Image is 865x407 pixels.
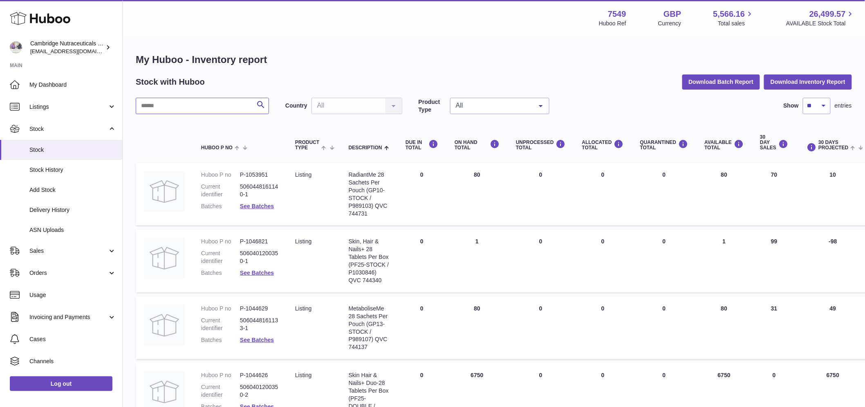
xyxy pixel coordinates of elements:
div: 30 DAY SALES [760,135,788,151]
dt: Huboo P no [201,371,240,379]
label: Show [784,102,799,110]
div: Cambridge Nutraceuticals Ltd [30,40,104,55]
td: 80 [697,163,752,225]
span: Stock [29,125,108,133]
a: 26,499.57 AVAILABLE Stock Total [786,9,855,27]
label: Country [285,102,307,110]
span: 0 [663,238,666,245]
dt: Current identifier [201,183,240,198]
td: 0 [508,229,574,292]
dt: Batches [201,336,240,344]
span: Cases [29,335,116,343]
dd: P-1053951 [240,171,279,179]
span: AVAILABLE Stock Total [786,20,855,27]
a: 5,566.16 Total sales [713,9,755,27]
a: See Batches [240,203,274,209]
td: 31 [752,297,796,359]
dt: Huboo P no [201,305,240,313]
div: ALLOCATED Total [582,139,624,151]
img: product image [144,305,185,346]
span: Huboo P no [201,145,233,151]
button: Download Inventory Report [764,74,852,89]
td: 0 [574,163,632,225]
td: 0 [397,229,446,292]
h2: Stock with Huboo [136,76,205,88]
span: Channels [29,358,116,365]
span: 0 [663,305,666,312]
button: Download Batch Report [682,74,760,89]
span: listing [295,372,311,378]
span: Description [349,145,382,151]
span: listing [295,305,311,312]
span: Product Type [295,140,319,151]
dt: Current identifier [201,250,240,265]
dt: Current identifier [201,383,240,399]
dd: P-1046821 [240,238,279,245]
span: Total sales [718,20,754,27]
div: ON HAND Total [455,139,500,151]
span: Invoicing and Payments [29,313,108,321]
td: 0 [574,297,632,359]
dt: Batches [201,269,240,277]
td: 99 [752,229,796,292]
span: 0 [663,171,666,178]
a: See Batches [240,337,274,343]
strong: 7549 [608,9,626,20]
dd: P-1044626 [240,371,279,379]
div: Skin, Hair & Nails+ 28 Tablets Per Box (PF25-STOCK / P1030846) QVC 744340 [349,238,389,284]
dd: 5060401200350-2 [240,383,279,399]
td: 80 [446,297,508,359]
span: Sales [29,247,108,255]
dt: Huboo P no [201,171,240,179]
dd: 5060401200350-1 [240,250,279,265]
span: 5,566.16 [713,9,745,20]
td: 1 [446,229,508,292]
span: All [454,101,533,110]
span: My Dashboard [29,81,116,89]
span: 0 [663,372,666,378]
td: 80 [697,297,752,359]
strong: GBP [663,9,681,20]
img: qvc@camnutra.com [10,41,22,54]
td: 1 [697,229,752,292]
span: Usage [29,291,116,299]
td: 0 [574,229,632,292]
span: Stock [29,146,116,154]
span: entries [835,102,852,110]
span: listing [295,238,311,245]
div: Huboo Ref [599,20,626,27]
span: Orders [29,269,108,277]
span: 26,499.57 [809,9,846,20]
span: Listings [29,103,108,111]
dt: Batches [201,202,240,210]
dd: P-1044629 [240,305,279,313]
dd: 5060448161133-1 [240,317,279,332]
div: AVAILABLE Total [705,139,744,151]
td: 0 [508,297,574,359]
dt: Huboo P no [201,238,240,245]
label: Product Type [419,98,446,114]
div: RadiantMe 28 Sachets Per Pouch (GP10-STOCK / P989103) QVC 744731 [349,171,389,217]
div: DUE IN TOTAL [406,139,438,151]
td: 70 [752,163,796,225]
div: MetaboliseMe 28 Sachets Per Pouch (GP13-STOCK / P989107) QVC 744137 [349,305,389,351]
a: See Batches [240,270,274,276]
span: [EMAIL_ADDRESS][DOMAIN_NAME] [30,48,120,54]
dd: 5060448161140-1 [240,183,279,198]
a: Log out [10,376,112,391]
span: Add Stock [29,186,116,194]
span: ASN Uploads [29,226,116,234]
span: Stock History [29,166,116,174]
td: 0 [397,297,446,359]
td: 80 [446,163,508,225]
span: 30 DAYS PROJECTED [818,140,848,151]
div: QUARANTINED Total [640,139,688,151]
img: product image [144,238,185,279]
span: listing [295,171,311,178]
td: 0 [508,163,574,225]
h1: My Huboo - Inventory report [136,53,852,66]
dt: Current identifier [201,317,240,332]
div: UNPROCESSED Total [516,139,566,151]
img: product image [144,171,185,212]
td: 0 [397,163,446,225]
